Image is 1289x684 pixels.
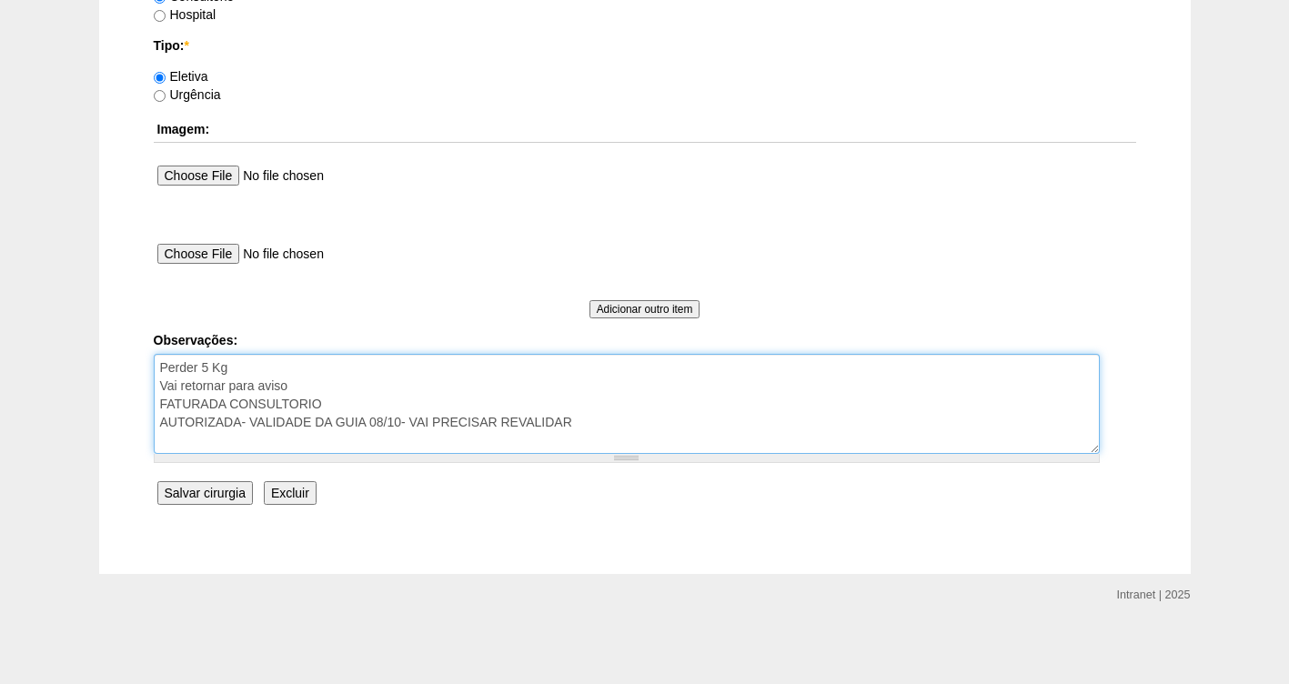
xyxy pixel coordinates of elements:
label: Urgência [154,87,221,102]
input: Eletiva [154,72,166,84]
input: Adicionar outro item [589,300,700,318]
label: Hospital [154,7,217,22]
input: Salvar cirurgia [157,481,253,505]
input: Excluir [264,481,317,505]
div: Intranet | 2025 [1117,586,1191,604]
label: Eletiva [154,69,208,84]
span: Este campo é obrigatório. [184,38,188,53]
th: Imagem: [154,116,1136,143]
textarea: Perder 5 Kg Vai retornar para aviso [154,354,1100,454]
label: Tipo: [154,36,1136,55]
input: Urgência [154,90,166,102]
input: Hospital [154,10,166,22]
label: Observações: [154,331,1136,349]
